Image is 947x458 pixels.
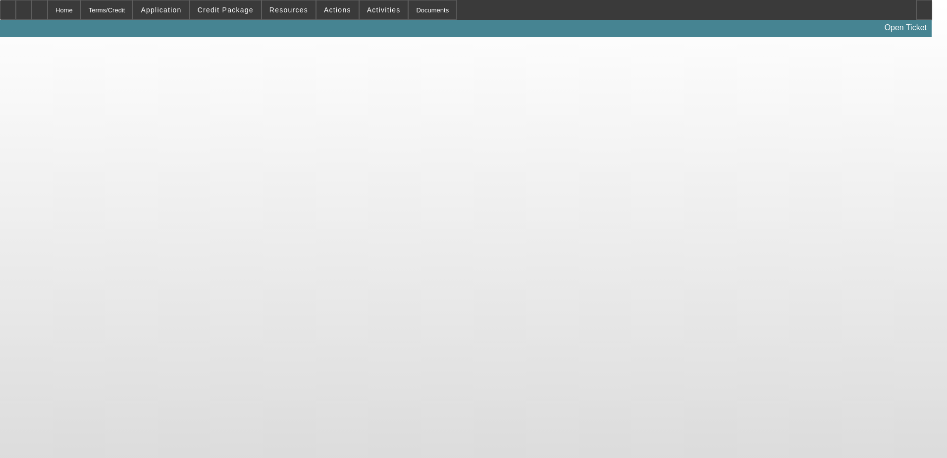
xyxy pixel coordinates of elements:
button: Application [133,0,189,19]
span: Application [141,6,181,14]
span: Activities [367,6,401,14]
button: Credit Package [190,0,261,19]
span: Credit Package [198,6,254,14]
a: Open Ticket [881,19,931,36]
span: Actions [324,6,351,14]
button: Resources [262,0,316,19]
button: Actions [316,0,359,19]
span: Resources [269,6,308,14]
button: Activities [360,0,408,19]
